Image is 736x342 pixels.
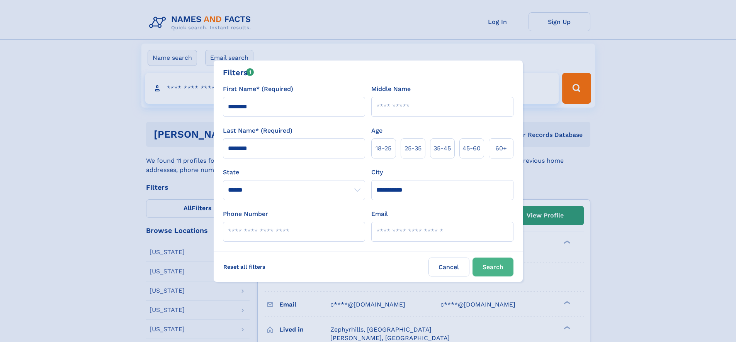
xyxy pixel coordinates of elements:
[223,84,293,94] label: First Name* (Required)
[371,126,382,135] label: Age
[223,126,292,135] label: Last Name* (Required)
[405,144,422,153] span: 25‑35
[433,144,451,153] span: 35‑45
[473,258,513,276] button: Search
[495,144,507,153] span: 60+
[462,144,481,153] span: 45‑60
[218,258,270,276] label: Reset all filters
[428,258,469,276] label: Cancel
[371,84,411,94] label: Middle Name
[376,144,391,153] span: 18‑25
[371,209,388,219] label: Email
[371,168,383,177] label: City
[223,209,268,219] label: Phone Number
[223,67,254,78] div: Filters
[223,168,365,177] label: State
